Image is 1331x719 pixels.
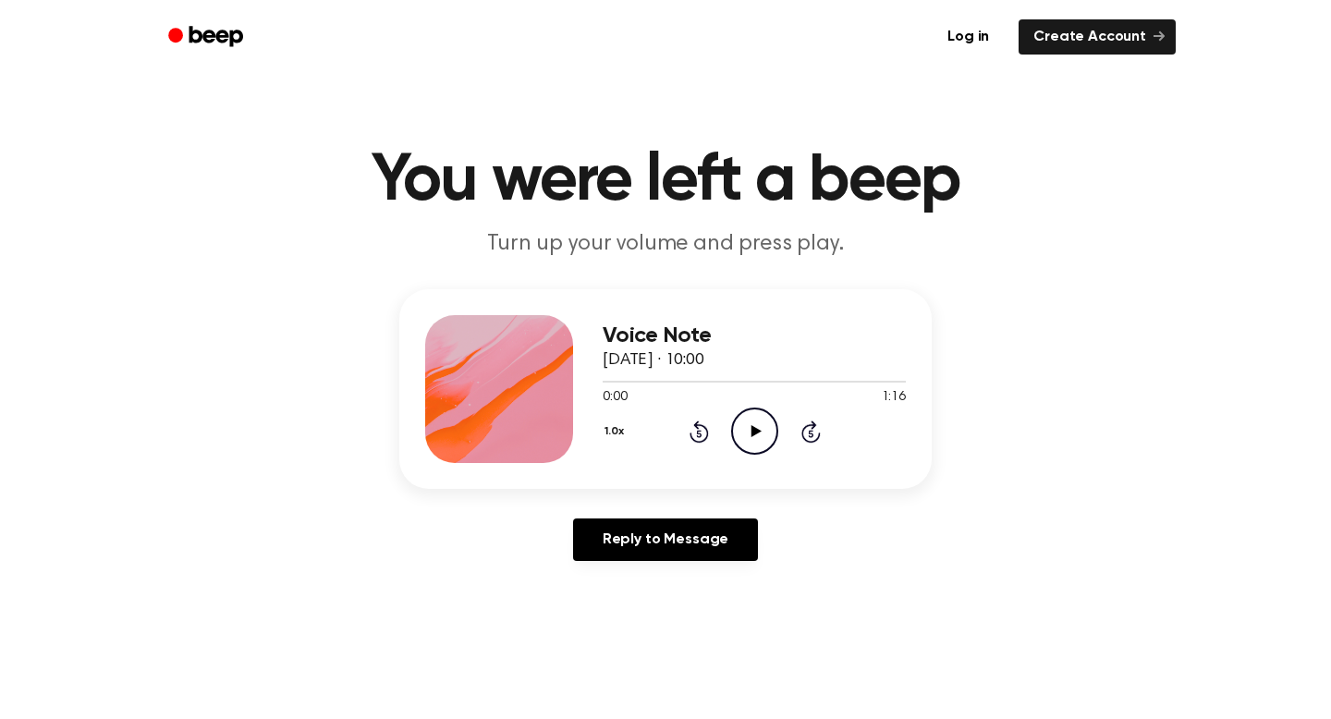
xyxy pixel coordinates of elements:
[603,323,906,348] h3: Voice Note
[603,388,627,408] span: 0:00
[929,16,1007,58] a: Log in
[155,19,260,55] a: Beep
[311,229,1020,260] p: Turn up your volume and press play.
[882,388,906,408] span: 1:16
[1019,19,1176,55] a: Create Account
[603,416,630,447] button: 1.0x
[603,352,704,369] span: [DATE] · 10:00
[192,148,1139,214] h1: You were left a beep
[573,518,758,561] a: Reply to Message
